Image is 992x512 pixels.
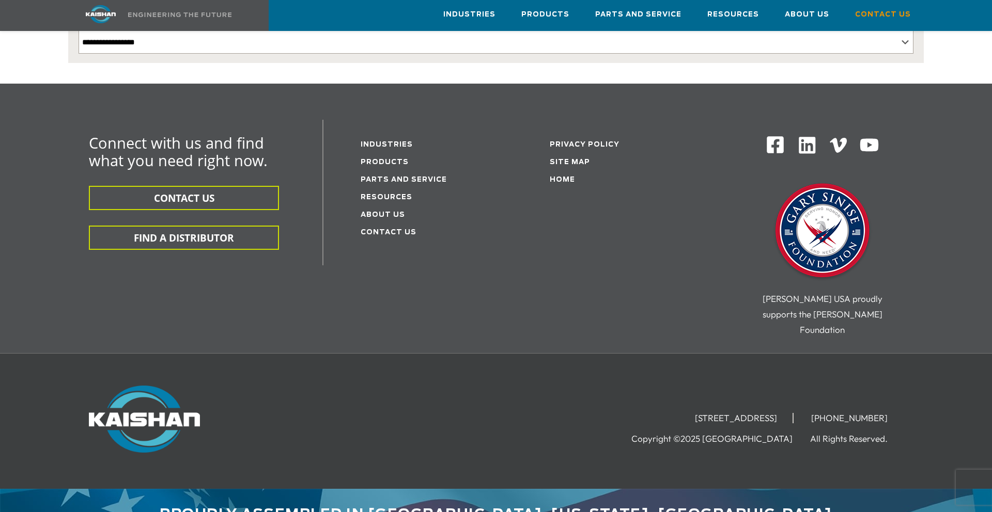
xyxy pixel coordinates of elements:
button: CONTACT US [89,186,279,210]
img: Facebook [766,135,785,154]
img: Kaishan [89,386,200,453]
span: Contact Us [855,9,911,21]
a: Resources [707,1,759,28]
a: Industries [361,141,413,148]
span: [PERSON_NAME] USA proudly supports the [PERSON_NAME] Foundation [763,293,882,335]
a: Products [361,159,409,166]
li: [PHONE_NUMBER] [796,413,903,423]
a: About Us [361,212,405,218]
img: Youtube [859,135,879,155]
img: Engineering the future [128,12,231,17]
a: Site Map [550,159,590,166]
a: Home [550,177,575,183]
a: Contact Us [855,1,911,28]
li: Copyright ©2025 [GEOGRAPHIC_DATA] [631,434,808,444]
img: Linkedin [797,135,817,155]
span: Connect with us and find what you need right now. [89,133,268,170]
a: Privacy Policy [550,141,619,148]
a: Resources [361,194,412,201]
span: Parts and Service [595,9,681,21]
span: About Us [785,9,829,21]
span: Industries [443,9,495,21]
span: Resources [707,9,759,21]
img: kaishan logo [62,5,139,23]
a: Parts and service [361,177,447,183]
a: Products [521,1,569,28]
a: Contact Us [361,229,416,236]
a: About Us [785,1,829,28]
img: Vimeo [830,138,847,153]
button: FIND A DISTRIBUTOR [89,226,279,250]
span: Products [521,9,569,21]
img: Gary Sinise Foundation [771,180,874,283]
a: Industries [443,1,495,28]
li: [STREET_ADDRESS] [679,413,794,423]
a: Parts and Service [595,1,681,28]
li: All Rights Reserved. [810,434,903,444]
